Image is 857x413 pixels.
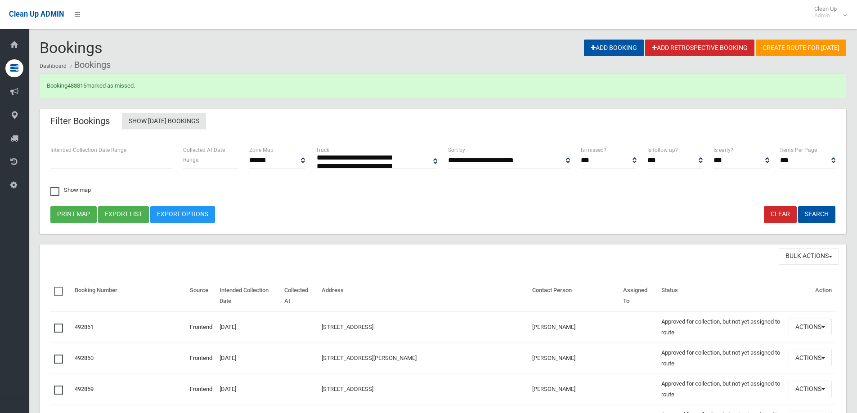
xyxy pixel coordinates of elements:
a: Add Booking [584,40,644,56]
td: [PERSON_NAME] [529,342,619,373]
td: [DATE] [216,342,281,373]
button: Actions [789,381,832,397]
a: Export Options [150,206,215,223]
th: Collected At [281,280,318,311]
td: Approved for collection, but not yet assigned to route [658,373,785,404]
a: 492860 [75,355,94,361]
th: Source [186,280,216,311]
th: Address [318,280,529,311]
th: Contact Person [529,280,619,311]
button: Search [798,206,835,223]
td: [DATE] [216,311,281,343]
a: 492859 [75,386,94,392]
span: Clean Up [810,5,846,19]
td: [DATE] [216,373,281,404]
th: Action [785,280,835,311]
a: 488815 [67,82,86,89]
a: Show [DATE] Bookings [122,113,206,129]
td: [PERSON_NAME] [529,373,619,404]
button: Print map [50,206,97,223]
label: Truck [316,145,329,155]
span: Bookings [40,39,103,57]
span: Clean Up ADMIN [9,10,64,18]
a: [STREET_ADDRESS][PERSON_NAME] [322,355,417,361]
a: Dashboard [40,63,67,69]
a: 492861 [75,324,94,330]
a: Add Retrospective Booking [645,40,754,56]
button: Actions [789,350,832,366]
td: [PERSON_NAME] [529,311,619,343]
div: Booking marked as missed. [40,73,846,98]
a: [STREET_ADDRESS] [322,386,373,392]
td: Frontend [186,342,216,373]
th: Intended Collection Date [216,280,281,311]
a: Create route for [DATE] [756,40,846,56]
td: Frontend [186,311,216,343]
th: Status [658,280,785,311]
td: Approved for collection, but not yet assigned to route [658,311,785,343]
header: Filter Bookings [40,112,121,130]
a: Clear [764,206,797,223]
button: Bulk Actions [779,248,839,265]
button: Actions [789,319,832,335]
td: Approved for collection, but not yet assigned to route [658,342,785,373]
th: Booking Number [71,280,186,311]
th: Assigned To [619,280,658,311]
a: [STREET_ADDRESS] [322,324,373,330]
td: Frontend [186,373,216,404]
small: Admin [814,12,837,19]
button: Export list [98,206,149,223]
span: Show map [50,187,91,193]
li: Bookings [68,57,111,73]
